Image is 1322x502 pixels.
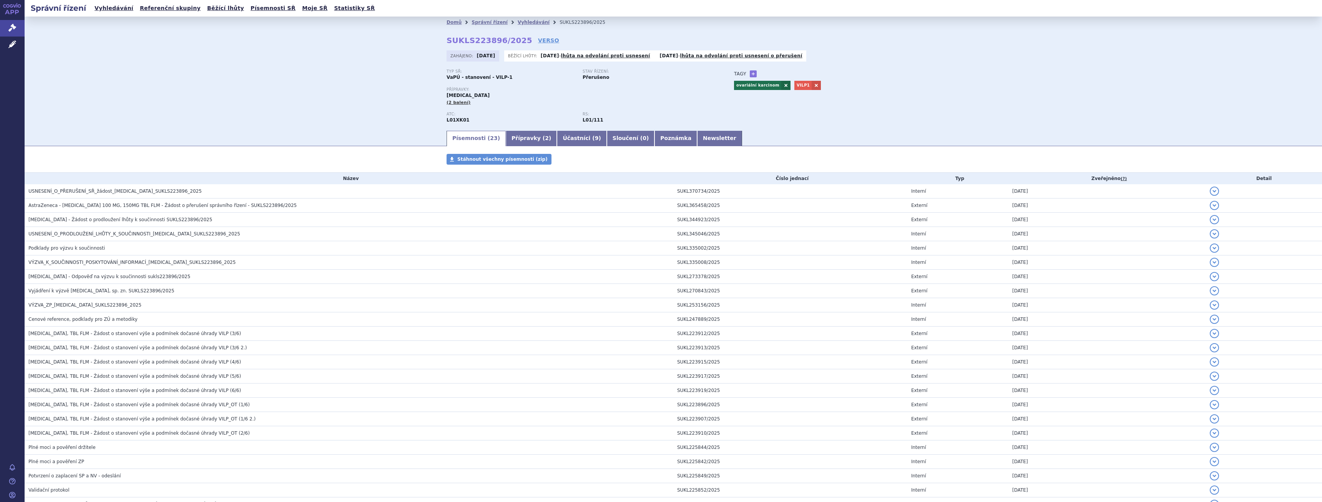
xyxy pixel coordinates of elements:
[1210,315,1219,324] button: detail
[28,374,241,379] span: LYNPARZA, TBL FLM - Žádost o stanovení výše a podmínek dočasné úhrady VILP (5/6)
[1008,483,1206,497] td: [DATE]
[447,87,719,92] p: Přípravky:
[28,317,138,322] span: Cenové reference, podklady pro ZÚ a metodiky
[447,112,575,117] p: ATC:
[28,274,190,279] span: LYNPARZA - Odpověď na výzvu k součinnosti sukls223896/2025
[911,302,926,308] span: Interní
[1210,443,1219,452] button: detail
[660,53,678,58] strong: [DATE]
[1008,227,1206,241] td: [DATE]
[447,154,551,165] a: Stáhnout všechny písemnosti (zip)
[911,388,927,393] span: Externí
[1210,229,1219,238] button: detail
[28,245,105,251] span: Podklady pro výzvu k součinnosti
[673,384,907,398] td: SUKL223919/2025
[138,3,203,13] a: Referenční skupiny
[673,173,907,184] th: Číslo jednací
[1210,386,1219,395] button: detail
[28,359,241,365] span: LYNPARZA, TBL FLM - Žádost o stanovení výše a podmínek dočasné úhrady VILP (4/6)
[673,298,907,312] td: SUKL253156/2025
[673,398,907,412] td: SUKL223896/2025
[541,53,559,58] strong: [DATE]
[28,430,250,436] span: LYNPARZA, TBL FLM - Žádost o stanovení výše a podmínek dočasné úhrady VILP_OT (2/6)
[28,331,241,336] span: LYNPARZA, TBL FLM - Žádost o stanovení výše a podmínek dočasné úhrady VILP (3/6)
[205,3,246,13] a: Běžící lhůty
[911,331,927,336] span: Externí
[1008,284,1206,298] td: [DATE]
[1008,440,1206,455] td: [DATE]
[673,284,907,298] td: SUKL270843/2025
[1008,426,1206,440] td: [DATE]
[1008,384,1206,398] td: [DATE]
[673,270,907,284] td: SUKL273378/2025
[1210,243,1219,253] button: detail
[1210,400,1219,409] button: detail
[300,3,330,13] a: Moje SŘ
[673,483,907,497] td: SUKL225852/2025
[911,473,926,479] span: Interní
[673,355,907,369] td: SUKL223915/2025
[673,369,907,384] td: SUKL223917/2025
[1210,457,1219,466] button: detail
[907,173,1008,184] th: Typ
[673,327,907,341] td: SUKL223912/2025
[583,117,603,123] strong: olaparib tbl.
[1008,341,1206,355] td: [DATE]
[911,402,927,407] span: Externí
[1008,213,1206,227] td: [DATE]
[1008,298,1206,312] td: [DATE]
[911,245,926,251] span: Interní
[28,388,241,393] span: LYNPARZA, TBL FLM - Žádost o stanovení výše a podmínek dočasné úhrady VILP (6/6)
[447,20,462,25] a: Domů
[1210,272,1219,281] button: detail
[1206,173,1322,184] th: Detail
[911,374,927,379] span: Externí
[673,227,907,241] td: SUKL345046/2025
[673,255,907,270] td: SUKL335008/2025
[1210,372,1219,381] button: detail
[583,75,609,80] strong: Přerušeno
[28,487,70,493] span: Validační protokol
[673,184,907,198] td: SUKL370734/2025
[1008,455,1206,469] td: [DATE]
[1121,176,1127,182] abbr: (?)
[541,53,650,59] p: -
[1008,355,1206,369] td: [DATE]
[750,70,757,77] a: +
[1008,312,1206,327] td: [DATE]
[607,131,654,146] a: Sloučení (0)
[1210,485,1219,495] button: detail
[28,217,212,222] span: LYNPARZA - Žádost o prodloužení lhůty k součinnosti SUKLS223896/2025
[457,157,548,162] span: Stáhnout všechny písemnosti (zip)
[447,75,513,80] strong: VaPÚ - stanovení - VILP-1
[28,203,297,208] span: AstraZeneca - LYNPARZA 100 MG, 150MG TBL FLM - Žádost o přerušení správního řízení - SUKLS223896/...
[28,288,174,294] span: Vyjádření k výzvě LYNPARZA, sp. zn. SUKLS223896/2025
[1210,201,1219,210] button: detail
[1210,343,1219,352] button: detail
[1008,198,1206,213] td: [DATE]
[28,416,256,422] span: LYNPARZA, TBL FLM - Žádost o stanovení výše a podmínek dočasné úhrady VILP_OT (1/6 2.)
[28,402,250,407] span: LYNPARZA, TBL FLM - Žádost o stanovení výše a podmínek dočasné úhrady VILP_OT (1/6)
[1210,300,1219,310] button: detail
[673,341,907,355] td: SUKL223913/2025
[673,312,907,327] td: SUKL247889/2025
[673,241,907,255] td: SUKL335002/2025
[1008,270,1206,284] td: [DATE]
[518,20,550,25] a: Vyhledávání
[477,53,495,58] strong: [DATE]
[911,217,927,222] span: Externí
[680,53,802,58] a: lhůta na odvolání proti usnesení o přerušení
[1008,255,1206,270] td: [DATE]
[1008,412,1206,426] td: [DATE]
[697,131,742,146] a: Newsletter
[332,3,377,13] a: Statistiky SŘ
[25,173,673,184] th: Název
[561,53,650,58] a: lhůta na odvolání proti usnesení
[660,53,802,59] p: -
[1210,471,1219,480] button: detail
[911,288,927,294] span: Externí
[1008,398,1206,412] td: [DATE]
[1008,369,1206,384] td: [DATE]
[28,459,84,464] span: Plné moci a pověření ZP
[673,213,907,227] td: SUKL344923/2025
